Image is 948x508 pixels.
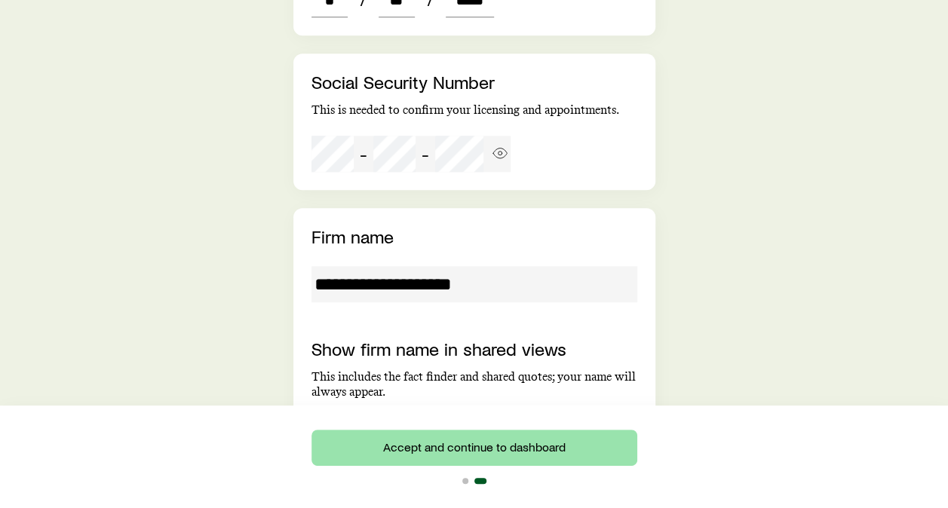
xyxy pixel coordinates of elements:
button: Accept and continue to dashboard [311,430,637,466]
label: Show firm name in shared views [311,338,566,360]
span: - [422,143,429,164]
p: This is needed to confirm your licensing and appointments. [311,103,637,118]
label: Firm name [311,225,394,247]
span: - [360,143,367,164]
label: Social Security Number [311,71,495,93]
p: This includes the fact finder and shared quotes; your name will always appear. [311,369,637,399]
